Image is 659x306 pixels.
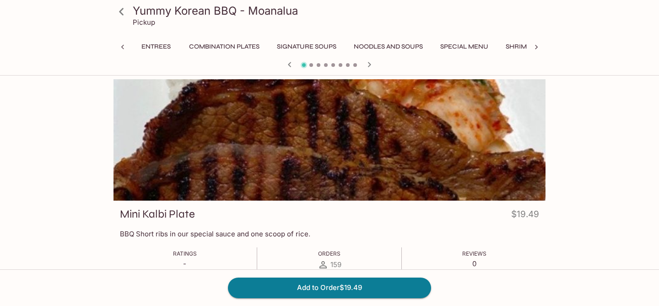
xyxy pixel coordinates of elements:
span: Orders [318,250,340,257]
span: Ratings [173,250,197,257]
button: Combination Plates [184,40,265,53]
p: Pickup [133,18,155,27]
button: Add to Order$19.49 [228,278,431,298]
h3: Yummy Korean BBQ - Moanalua [133,4,542,18]
button: Noodles and Soups [349,40,428,53]
button: Signature Soups [272,40,341,53]
h4: $19.49 [511,207,539,225]
p: BBQ Short ribs in our special sauce and one scoop of rice. [120,229,539,238]
div: Mini Kalbi Plate [113,79,546,201]
button: Shrimp Combos [501,40,566,53]
span: 159 [330,260,341,269]
button: Special Menu [435,40,493,53]
h3: Mini Kalbi Plate [120,207,195,221]
button: Entrees [135,40,177,53]
p: - [173,259,197,268]
p: 0 [462,259,486,268]
span: Reviews [462,250,486,257]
